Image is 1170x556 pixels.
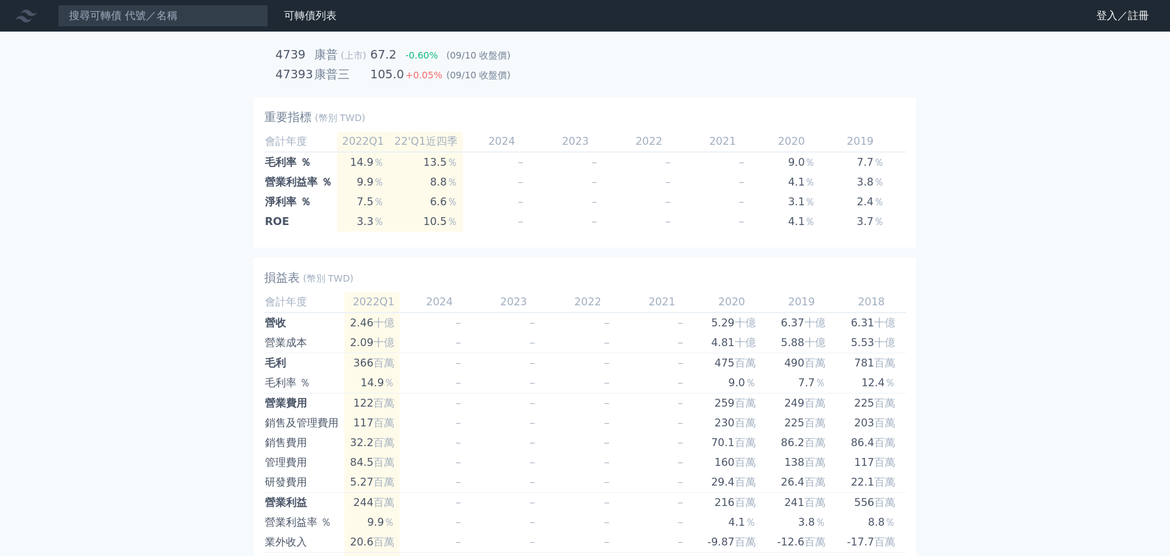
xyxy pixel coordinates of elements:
[275,65,313,84] h2: 47393
[515,156,526,168] span: －
[675,336,686,349] span: －
[745,516,756,528] span: ％
[344,513,400,532] td: 9.9
[394,135,457,147] span: 22'Q1近四季
[805,316,826,329] span: 十億
[735,417,756,429] span: 百萬
[675,536,686,548] span: －
[622,292,697,313] td: 2021
[447,156,457,168] span: ％
[895,192,964,212] td: 6.8
[826,172,895,192] td: 3.8
[601,496,612,509] span: －
[696,433,766,453] td: 70.1
[447,195,457,208] span: ％
[735,316,756,329] span: 十億
[264,453,344,472] td: 管理費用
[675,516,686,528] span: －
[264,513,344,532] td: 營業利益率 ％
[874,436,895,449] span: 百萬
[815,376,826,389] span: ％
[874,456,895,468] span: 百萬
[675,397,686,409] span: －
[663,215,673,228] span: －
[344,532,400,553] td: 20.6
[536,132,610,152] td: 2023
[515,195,526,208] span: －
[766,532,836,553] td: -12.6
[463,132,536,152] td: 2024
[337,212,390,232] td: 3.3
[264,108,312,126] h2: 重要指標
[453,376,463,389] span: －
[675,316,686,329] span: －
[515,176,526,188] span: －
[757,192,826,212] td: 3.1
[745,376,756,389] span: ％
[696,472,766,493] td: 29.4
[663,156,673,168] span: －
[766,333,836,353] td: 5.88
[836,333,906,353] td: 5.53
[826,212,895,232] td: 3.7
[675,456,686,468] span: －
[675,496,686,509] span: －
[885,376,895,389] span: ％
[264,472,344,493] td: 研發費用
[601,476,612,488] span: －
[836,532,906,553] td: -17.7
[373,357,394,369] span: 百萬
[284,9,337,22] a: 可轉債列表
[826,132,895,152] td: 2019
[696,353,766,374] td: 475
[805,176,815,188] span: ％
[446,70,511,80] span: (09/10 收盤價)
[373,215,384,228] span: ％
[389,212,463,232] td: 10.5
[589,215,599,228] span: －
[805,215,815,228] span: ％
[735,456,756,468] span: 百萬
[874,195,884,208] span: ％
[344,433,400,453] td: 32.2
[264,132,337,152] td: 會計年度
[757,132,826,152] td: 2020
[373,476,394,488] span: 百萬
[836,413,906,433] td: 203
[836,393,906,414] td: 225
[696,413,766,433] td: 230
[264,493,344,513] td: 營業利益
[453,417,463,429] span: －
[527,336,538,349] span: －
[610,132,684,152] td: 2022
[874,397,895,409] span: 百萬
[264,152,337,172] td: 毛利率 ％
[373,195,384,208] span: ％
[601,376,612,389] span: －
[373,417,394,429] span: 百萬
[766,393,836,414] td: 249
[337,152,390,172] td: 14.9
[766,472,836,493] td: 26.4
[474,292,548,313] td: 2023
[515,215,526,228] span: －
[315,111,365,124] span: (幣別 TWD)
[874,417,895,429] span: 百萬
[447,176,457,188] span: ％
[766,513,836,532] td: 3.8
[675,376,686,389] span: －
[344,333,400,353] td: 2.09
[766,313,836,333] td: 6.37
[264,268,300,287] h2: 損益表
[696,532,766,553] td: -9.87
[805,456,826,468] span: 百萬
[353,295,395,308] span: 2022Q1
[527,516,538,528] span: －
[696,393,766,414] td: 259
[264,393,344,414] td: 營業費用
[453,357,463,369] span: －
[373,456,394,468] span: 百萬
[527,397,538,409] span: －
[874,357,895,369] span: 百萬
[766,493,836,513] td: 241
